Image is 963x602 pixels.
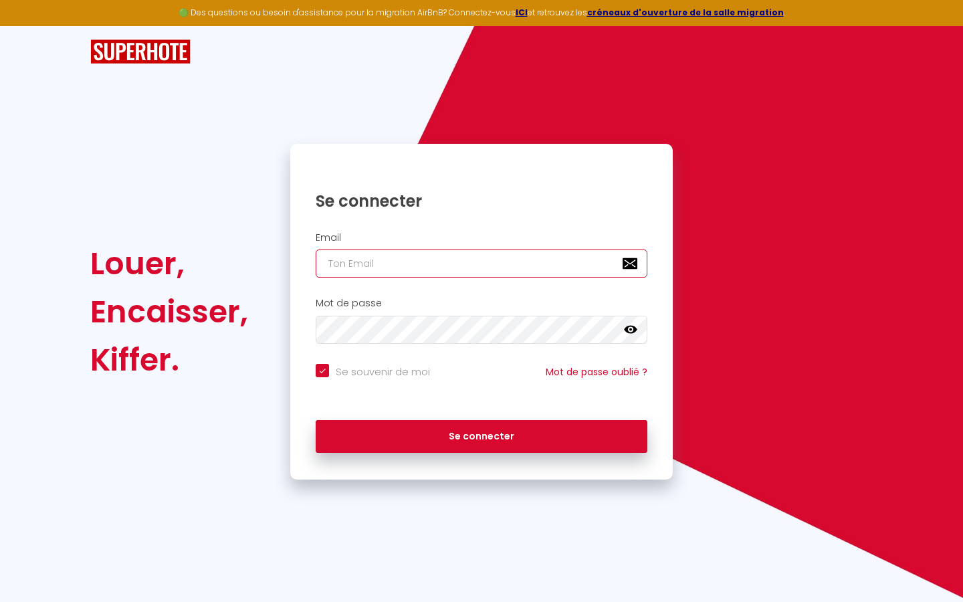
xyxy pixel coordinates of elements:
[516,7,528,18] a: ICI
[90,288,248,336] div: Encaisser,
[546,365,647,379] a: Mot de passe oublié ?
[316,420,647,454] button: Se connecter
[90,336,248,384] div: Kiffer.
[316,232,647,243] h2: Email
[316,298,647,309] h2: Mot de passe
[11,5,51,45] button: Ouvrir le widget de chat LiveChat
[316,191,647,211] h1: Se connecter
[90,239,248,288] div: Louer,
[90,39,191,64] img: SuperHote logo
[316,249,647,278] input: Ton Email
[587,7,784,18] a: créneaux d'ouverture de la salle migration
